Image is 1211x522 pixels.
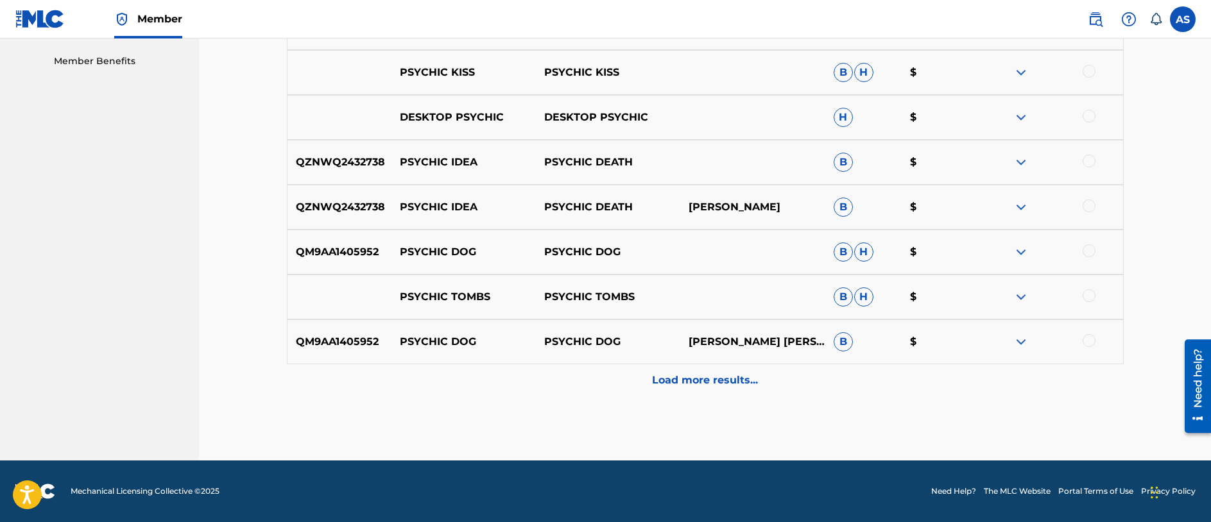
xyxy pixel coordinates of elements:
[834,108,853,127] span: H
[1088,12,1103,27] img: search
[288,155,391,170] p: QZNWQ2432738
[54,55,184,68] a: Member Benefits
[288,199,391,215] p: QZNWQ2432738
[288,244,391,260] p: QM9AA1405952
[15,10,65,28] img: MLC Logo
[536,334,680,349] p: PSYCHIC DOG
[391,289,535,305] p: PSYCHIC TOMBS
[1013,289,1029,305] img: expand
[1013,110,1029,125] img: expand
[854,287,873,307] span: H
[834,198,853,217] span: B
[1013,244,1029,260] img: expand
[902,110,978,125] p: $
[1147,460,1211,522] iframe: Chat Widget
[391,334,535,349] p: PSYCHIC DOG
[902,244,978,260] p: $
[1121,12,1137,27] img: help
[1058,485,1133,497] a: Portal Terms of Use
[652,373,758,388] p: Load more results...
[288,334,391,349] p: QM9AA1405952
[15,484,55,499] img: logo
[391,244,535,260] p: PSYCHIC DOG
[536,155,680,170] p: PSYCHIC DEATH
[902,334,978,349] p: $
[536,110,680,125] p: DESKTOP PSYCHIC
[1175,335,1211,438] iframe: Resource Center
[834,153,853,172] span: B
[854,242,873,262] span: H
[834,242,853,262] span: B
[931,485,976,497] a: Need Help?
[1149,13,1162,26] div: Notifications
[391,199,535,215] p: PSYCHIC IDEA
[71,485,219,497] span: Mechanical Licensing Collective © 2025
[391,65,535,80] p: PSYCHIC KISS
[536,65,680,80] p: PSYCHIC KISS
[536,244,680,260] p: PSYCHIC DOG
[536,289,680,305] p: PSYCHIC TOMBS
[391,155,535,170] p: PSYCHIC IDEA
[1013,65,1029,80] img: expand
[984,485,1051,497] a: The MLC Website
[1170,6,1196,32] div: User Menu
[137,12,182,26] span: Member
[902,65,978,80] p: $
[1116,6,1142,32] div: Help
[391,110,535,125] p: DESKTOP PSYCHIC
[854,63,873,82] span: H
[834,63,853,82] span: B
[1013,199,1029,215] img: expand
[902,289,978,305] p: $
[902,155,978,170] p: $
[1013,155,1029,170] img: expand
[536,199,680,215] p: PSYCHIC DEATH
[834,287,853,307] span: B
[1151,473,1158,512] div: Drag
[1013,334,1029,349] img: expand
[1141,485,1196,497] a: Privacy Policy
[114,12,130,27] img: Top Rightsholder
[680,334,825,349] p: [PERSON_NAME] [PERSON_NAME]
[834,332,853,351] span: B
[902,199,978,215] p: $
[680,199,825,215] p: [PERSON_NAME]
[1083,6,1108,32] a: Public Search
